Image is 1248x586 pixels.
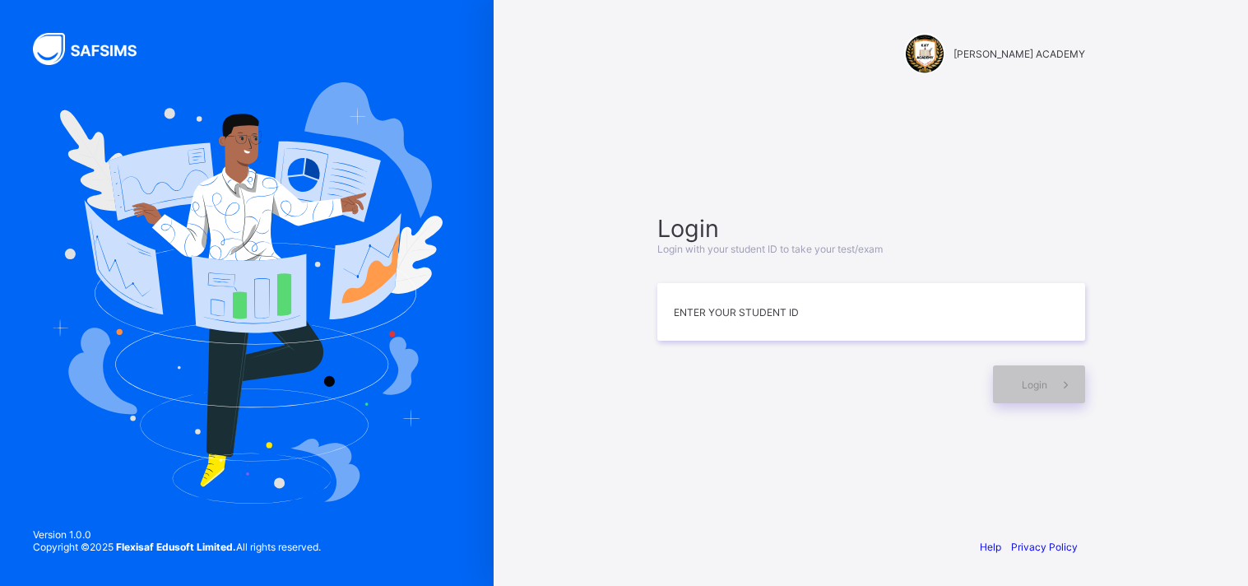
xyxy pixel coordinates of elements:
strong: Flexisaf Edusoft Limited. [116,541,236,553]
span: Version 1.0.0 [33,528,321,541]
img: Hero Image [51,82,443,504]
img: SAFSIMS Logo [33,33,156,65]
span: Login with your student ID to take your test/exam [657,243,883,255]
span: Copyright © 2025 All rights reserved. [33,541,321,553]
a: Privacy Policy [1011,541,1078,553]
span: Login [1022,379,1047,391]
a: Help [980,541,1001,553]
span: [PERSON_NAME] ACADEMY [953,48,1085,60]
span: Login [657,214,1085,243]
